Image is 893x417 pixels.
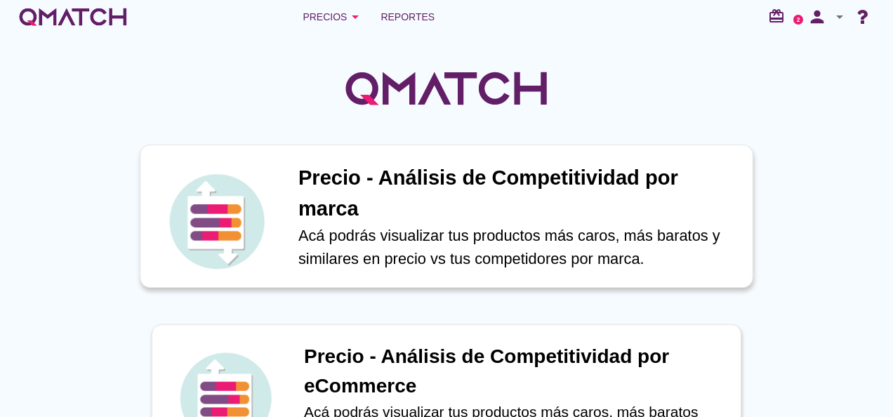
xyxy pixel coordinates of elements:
[341,53,552,124] img: QMatchLogo
[793,15,803,25] a: 2
[303,8,364,25] div: Precios
[291,3,375,31] button: Precios
[375,3,440,31] a: Reportes
[803,7,831,27] i: person
[768,8,791,25] i: redeem
[304,342,727,401] h1: Precio - Análisis de Competitividad por eCommerce
[298,163,738,224] h1: Precio - Análisis de Competitividad por marca
[797,16,800,22] text: 2
[381,8,435,25] span: Reportes
[347,8,364,25] i: arrow_drop_down
[17,3,129,31] a: white-qmatch-logo
[166,170,268,272] img: icon
[132,147,761,285] a: iconPrecio - Análisis de Competitividad por marcaAcá podrás visualizar tus productos más caros, m...
[831,8,848,25] i: arrow_drop_down
[298,224,738,270] p: Acá podrás visualizar tus productos más caros, más baratos y similares en precio vs tus competido...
